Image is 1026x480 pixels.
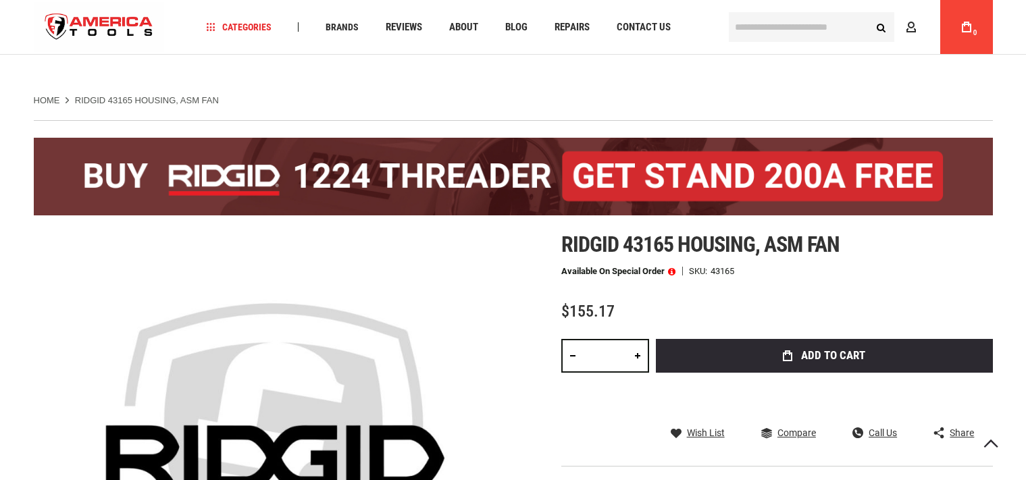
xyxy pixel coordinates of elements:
img: BOGO: Buy the RIDGID® 1224 Threader (26092), get the 92467 200A Stand FREE! [34,138,993,215]
span: Repairs [555,22,590,32]
span: Blog [505,22,528,32]
a: Call Us [852,427,897,439]
span: Brands [326,22,359,32]
button: Add to Cart [656,339,993,373]
span: Contact Us [617,22,671,32]
span: Categories [207,22,272,32]
a: Compare [761,427,816,439]
img: America Tools [34,2,165,53]
a: About [443,18,484,36]
span: Call Us [869,428,897,437]
a: Wish List [671,427,725,439]
a: Brands [319,18,365,36]
a: store logo [34,2,165,53]
span: Add to Cart [801,350,865,361]
div: 43165 [711,267,734,275]
a: Categories [201,18,278,36]
span: Wish List [687,428,725,437]
a: Contact Us [611,18,677,36]
span: 0 [973,29,977,36]
span: Reviews [386,22,422,32]
span: Compare [777,428,816,437]
strong: SKU [689,267,711,275]
strong: RIDGID 43165 HOUSING, ASM FAN [75,95,219,105]
a: Home [34,95,60,107]
button: Search [869,14,894,40]
a: Reviews [380,18,428,36]
a: Blog [499,18,534,36]
span: About [449,22,478,32]
span: $155.17 [561,302,615,321]
p: Available on Special Order [561,267,675,276]
span: Share [950,428,974,437]
span: Ridgid 43165 housing, asm fan [561,232,840,257]
a: Repairs [548,18,596,36]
